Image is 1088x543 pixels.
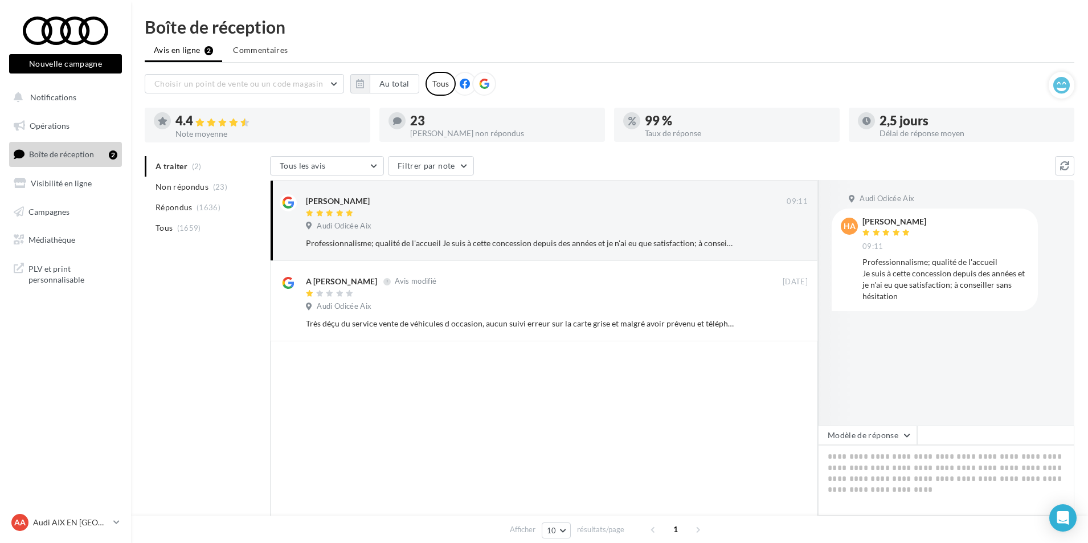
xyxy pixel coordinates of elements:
[154,79,323,88] span: Choisir un point de vente ou un code magasin
[31,178,92,188] span: Visibilité en ligne
[787,197,808,207] span: 09:11
[7,256,124,290] a: PLV et print personnalisable
[213,182,227,191] span: (23)
[7,114,124,138] a: Opérations
[145,18,1074,35] div: Boîte de réception
[818,426,917,445] button: Modèle de réponse
[306,276,377,287] div: A [PERSON_NAME]
[9,54,122,74] button: Nouvelle campagne
[350,74,419,93] button: Au total
[7,172,124,195] a: Visibilité en ligne
[317,301,371,312] span: Audi Odicée Aix
[783,277,808,287] span: [DATE]
[175,130,361,138] div: Note moyenne
[862,218,926,226] div: [PERSON_NAME]
[233,44,288,56] span: Commentaires
[395,277,436,286] span: Avis modifié
[844,221,856,232] span: ha
[156,222,173,234] span: Tous
[645,129,831,137] div: Taux de réponse
[197,203,220,212] span: (1636)
[28,261,117,285] span: PLV et print personnalisable
[880,129,1065,137] div: Délai de réponse moyen
[370,74,419,93] button: Au total
[1049,504,1077,532] div: Open Intercom Messenger
[426,72,456,96] div: Tous
[7,142,124,166] a: Boîte de réception2
[306,195,370,207] div: [PERSON_NAME]
[317,221,371,231] span: Audi Odicée Aix
[547,526,557,535] span: 10
[270,156,384,175] button: Tous les avis
[156,202,193,213] span: Répondus
[28,235,75,244] span: Médiathèque
[306,238,734,249] div: Professionnalisme; qualité de l'accueil Je suis à cette concession depuis des années et je n'ai e...
[862,242,884,252] span: 09:11
[306,318,734,329] div: Très déçu du service vente de véhicules d occasion, aucun suivi erreur sur la carte grise et malg...
[280,161,326,170] span: Tous les avis
[542,522,571,538] button: 10
[880,115,1065,127] div: 2,5 jours
[33,517,109,528] p: Audi AIX EN [GEOGRAPHIC_DATA]
[7,85,120,109] button: Notifications
[666,520,685,538] span: 1
[9,512,122,533] a: AA Audi AIX EN [GEOGRAPHIC_DATA]
[862,256,1029,302] div: Professionnalisme; qualité de l'accueil Je suis à cette concession depuis des années et je n'ai e...
[175,115,361,128] div: 4.4
[177,223,201,232] span: (1659)
[30,121,69,130] span: Opérations
[145,74,344,93] button: Choisir un point de vente ou un code magasin
[510,524,535,535] span: Afficher
[577,524,624,535] span: résultats/page
[14,517,26,528] span: AA
[28,206,69,216] span: Campagnes
[7,200,124,224] a: Campagnes
[30,92,76,102] span: Notifications
[29,149,94,159] span: Boîte de réception
[645,115,831,127] div: 99 %
[860,194,914,204] span: Audi Odicée Aix
[109,150,117,160] div: 2
[388,156,474,175] button: Filtrer par note
[410,129,596,137] div: [PERSON_NAME] non répondus
[7,228,124,252] a: Médiathèque
[156,181,208,193] span: Non répondus
[410,115,596,127] div: 23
